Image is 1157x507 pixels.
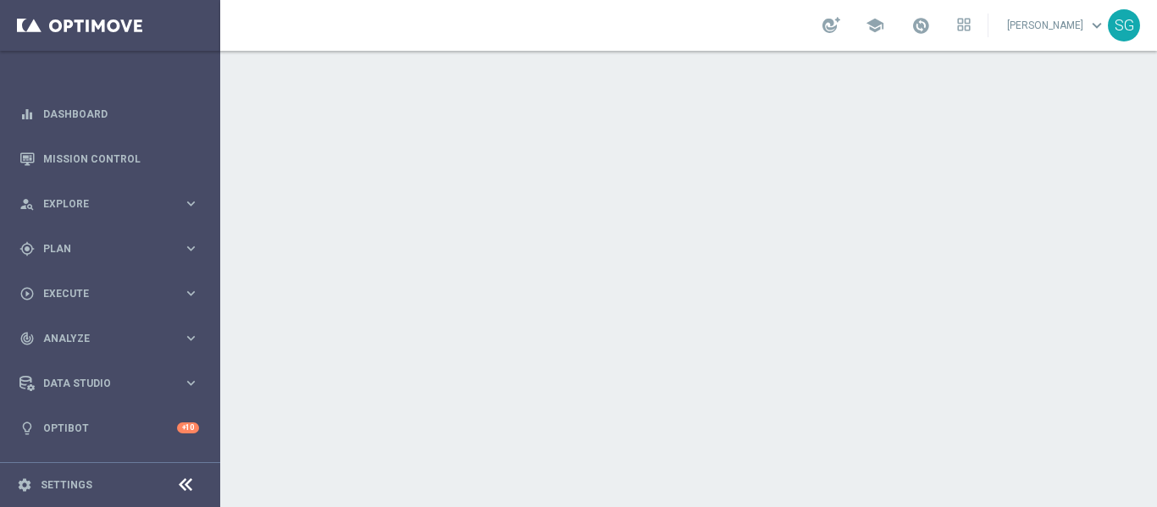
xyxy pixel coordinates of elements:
span: Explore [43,199,183,209]
i: keyboard_arrow_right [183,285,199,301]
button: gps_fixed Plan keyboard_arrow_right [19,242,200,256]
i: gps_fixed [19,241,35,256]
div: Data Studio [19,376,183,391]
span: school [866,16,884,35]
span: Execute [43,289,183,299]
div: Execute [19,286,183,301]
div: Mission Control [19,136,199,181]
i: person_search [19,196,35,212]
div: Explore [19,196,183,212]
div: Analyze [19,331,183,346]
span: keyboard_arrow_down [1088,16,1106,35]
span: Plan [43,244,183,254]
a: Mission Control [43,136,199,181]
a: [PERSON_NAME]keyboard_arrow_down [1005,13,1108,38]
i: track_changes [19,331,35,346]
button: lightbulb Optibot +10 [19,422,200,435]
button: Data Studio keyboard_arrow_right [19,377,200,390]
button: equalizer Dashboard [19,107,200,121]
button: Mission Control [19,152,200,166]
i: settings [17,477,32,493]
span: Data Studio [43,378,183,389]
div: SG [1108,9,1140,41]
a: Dashboard [43,91,199,136]
i: play_circle_outline [19,286,35,301]
div: +10 [177,422,199,433]
i: keyboard_arrow_right [183,375,199,391]
a: Optibot [43,405,177,450]
button: person_search Explore keyboard_arrow_right [19,197,200,211]
i: lightbulb [19,421,35,436]
div: Dashboard [19,91,199,136]
i: keyboard_arrow_right [183,196,199,212]
i: keyboard_arrow_right [183,240,199,256]
i: equalizer [19,107,35,122]
button: track_changes Analyze keyboard_arrow_right [19,332,200,345]
i: keyboard_arrow_right [183,330,199,346]
span: Analyze [43,333,183,344]
div: Plan [19,241,183,256]
a: Settings [41,480,92,490]
div: Optibot [19,405,199,450]
button: play_circle_outline Execute keyboard_arrow_right [19,287,200,300]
